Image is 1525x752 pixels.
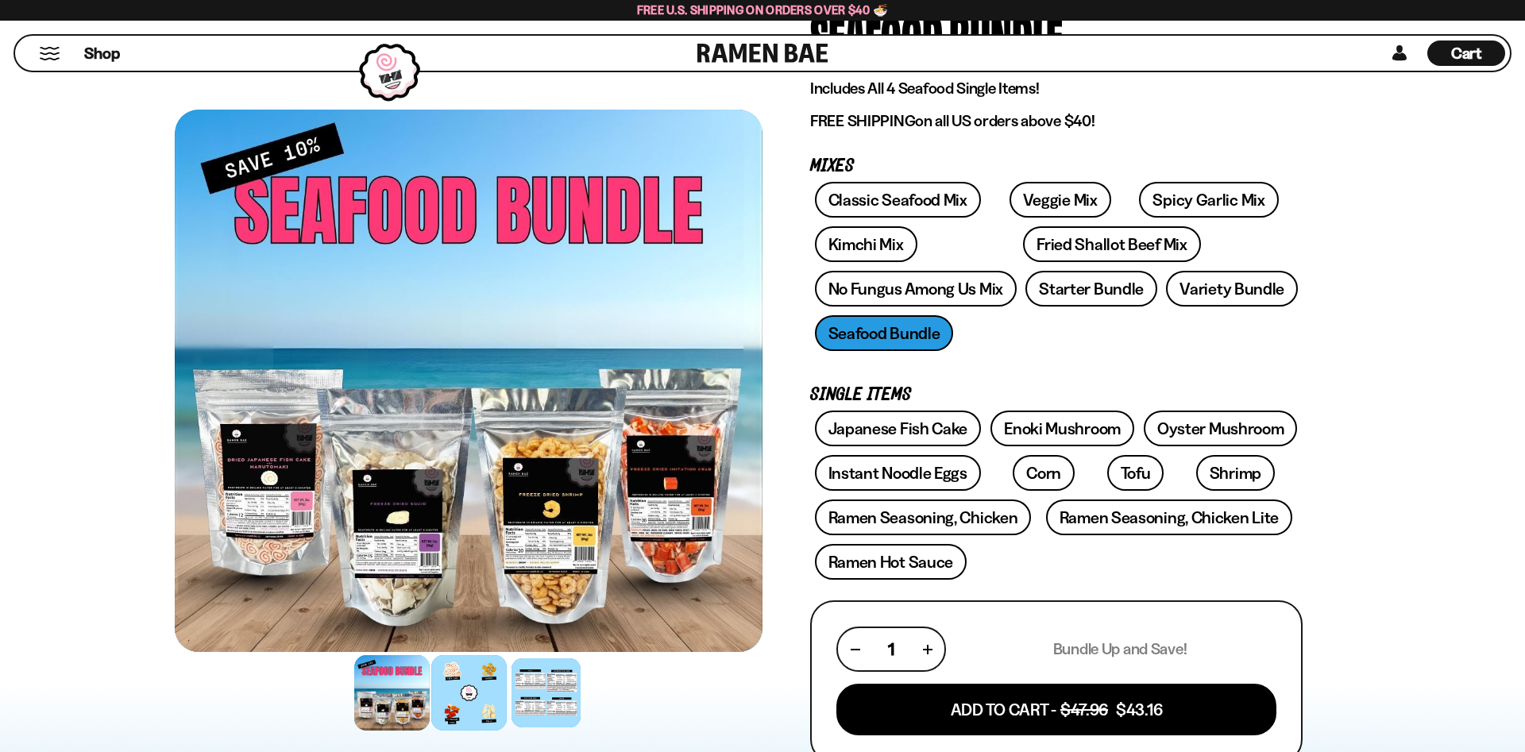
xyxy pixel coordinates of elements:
a: Instant Noodle Eggs [815,455,981,491]
span: Free U.S. Shipping on Orders over $40 🍜 [637,2,889,17]
button: Mobile Menu Trigger [39,47,60,60]
a: Ramen Hot Sauce [815,544,967,580]
a: Classic Seafood Mix [815,182,981,218]
a: Shop [84,40,120,66]
p: Mixes [810,159,1303,174]
a: Fried Shallot Beef Mix [1023,226,1200,262]
a: Shrimp [1196,455,1275,491]
p: Bundle Up and Save! [1053,639,1187,659]
span: Shop [84,43,120,64]
p: on all US orders above $40! [810,111,1303,131]
div: Cart [1427,36,1505,71]
a: No Fungus Among Us Mix [815,271,1017,307]
a: Corn [1013,455,1075,491]
a: Ramen Seasoning, Chicken [815,499,1032,535]
button: Add To Cart - $47.96 $43.16 [836,684,1276,735]
a: Ramen Seasoning, Chicken Lite [1046,499,1292,535]
span: Cart [1451,44,1482,63]
a: Starter Bundle [1025,271,1157,307]
span: 1 [888,639,894,659]
a: Tofu [1107,455,1164,491]
a: Oyster Mushroom [1144,411,1298,446]
a: Enoki Mushroom [990,411,1134,446]
p: Single Items [810,388,1303,403]
a: Variety Bundle [1166,271,1298,307]
a: Spicy Garlic Mix [1139,182,1278,218]
a: Japanese Fish Cake [815,411,982,446]
a: Kimchi Mix [815,226,917,262]
a: Veggie Mix [1010,182,1111,218]
strong: FREE SHIPPING [810,111,915,130]
p: Includes All 4 Seafood Single Items! [810,79,1303,98]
